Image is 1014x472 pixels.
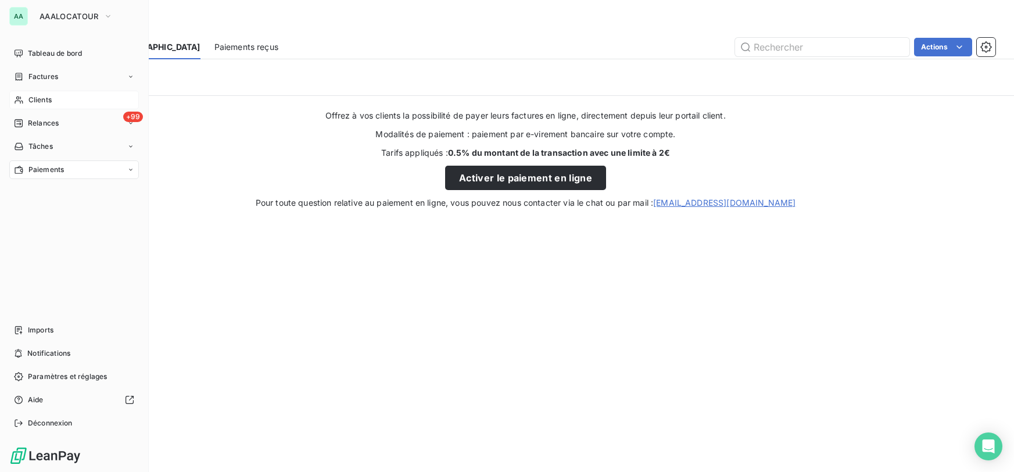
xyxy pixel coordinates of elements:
[375,128,675,140] span: Modalités de paiement : paiement par e-virement bancaire sur votre compte.
[123,112,143,122] span: +99
[27,348,70,359] span: Notifications
[28,395,44,405] span: Aide
[9,446,81,465] img: Logo LeanPay
[40,12,99,21] span: AAALOCATOUR
[974,432,1002,460] div: Open Intercom Messenger
[28,165,64,175] span: Paiements
[381,147,670,159] span: Tarifs appliqués :
[735,38,909,56] input: Rechercher
[28,48,82,59] span: Tableau de bord
[914,38,972,56] button: Actions
[28,418,73,428] span: Déconnexion
[28,371,107,382] span: Paramètres et réglages
[28,325,53,335] span: Imports
[9,7,28,26] div: AA
[28,141,53,152] span: Tâches
[28,95,52,105] span: Clients
[653,198,796,208] a: [EMAIL_ADDRESS][DOMAIN_NAME]
[214,41,278,53] span: Paiements reçus
[9,391,139,409] a: Aide
[256,197,796,209] span: Pour toute question relative au paiement en ligne, vous pouvez nous contacter via le chat ou par ...
[445,166,606,190] button: Activer le paiement en ligne
[448,148,670,158] strong: 0.5% du montant de la transaction avec une limite à 2€
[28,118,59,128] span: Relances
[28,71,58,82] span: Factures
[325,110,725,121] span: Offrez à vos clients la possibilité de payer leurs factures en ligne, directement depuis leur por...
